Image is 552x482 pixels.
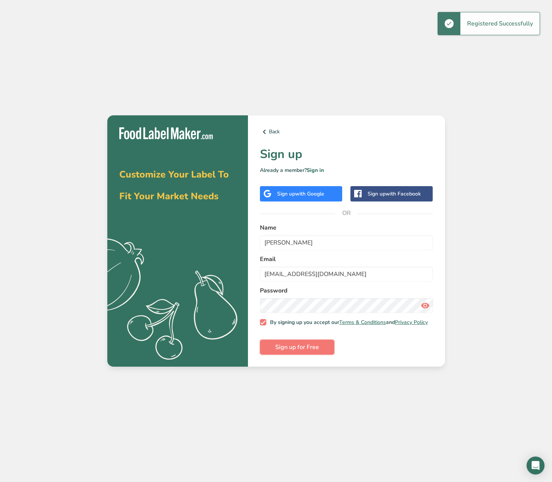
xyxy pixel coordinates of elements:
span: OR [335,202,358,224]
p: Already a member? [260,166,433,174]
span: By signing up you accept our and [266,319,428,326]
a: Back [260,127,433,136]
div: Sign up [368,190,421,198]
div: Registered Successfully [460,12,540,35]
h1: Sign up [260,145,433,163]
span: with Google [295,190,324,197]
label: Password [260,286,433,295]
span: Customize Your Label To Fit Your Market Needs [119,168,229,203]
img: Food Label Maker [119,127,213,140]
input: John Doe [260,235,433,250]
a: Sign in [307,167,324,174]
a: Privacy Policy [395,319,428,326]
input: email@example.com [260,267,433,282]
span: with Facebook [386,190,421,197]
div: Open Intercom Messenger [527,457,545,475]
label: Email [260,255,433,264]
span: Sign up for Free [275,343,319,352]
div: Sign up [277,190,324,198]
a: Terms & Conditions [339,319,386,326]
button: Sign up for Free [260,340,334,355]
label: Name [260,223,433,232]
